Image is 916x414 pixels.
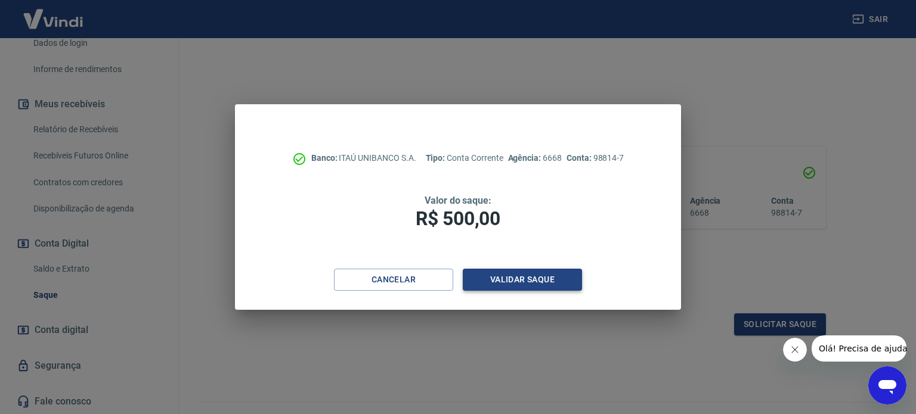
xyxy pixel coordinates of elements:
p: ITAÚ UNIBANCO S.A. [311,152,416,164]
span: R$ 500,00 [416,207,500,230]
p: Conta Corrente [426,152,503,164]
p: 6668 [508,152,562,164]
button: Validar saque [463,269,582,291]
span: Tipo: [426,153,447,163]
iframe: Botão para abrir a janela de mensagens [868,366,906,404]
span: Banco: [311,153,339,163]
span: Agência: [508,153,543,163]
iframe: Mensagem da empresa [812,335,906,362]
span: Conta: [567,153,593,163]
span: Valor do saque: [425,195,491,206]
p: 98814-7 [567,152,624,164]
iframe: Fechar mensagem [783,338,807,362]
span: Olá! Precisa de ajuda? [7,8,100,18]
button: Cancelar [334,269,453,291]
